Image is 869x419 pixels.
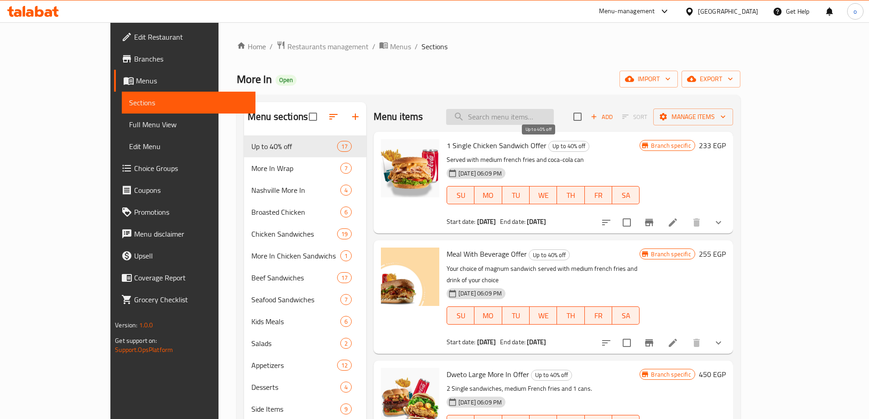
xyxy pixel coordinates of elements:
a: Edit menu item [667,337,678,348]
a: Full Menu View [122,114,255,135]
img: Meal With Beverage Offer [381,248,439,306]
button: show more [708,212,729,233]
span: Sort sections [323,106,344,128]
div: Menu-management [599,6,655,17]
div: Broasted Chicken6 [244,201,366,223]
div: Chicken Sandwiches19 [244,223,366,245]
button: Branch-specific-item [638,332,660,354]
span: Restaurants management [287,41,369,52]
h2: Menu items [374,110,423,124]
span: Branch specific [647,141,694,150]
span: Salads [251,338,340,349]
a: Choice Groups [114,157,255,179]
li: / [415,41,418,52]
button: WE [530,186,557,204]
span: 2 [341,339,351,348]
span: End date: [500,216,526,228]
button: show more [708,332,729,354]
div: More In Wrap7 [244,157,366,179]
span: TU [506,189,526,202]
div: items [337,360,352,371]
nav: breadcrumb [237,41,740,52]
div: items [337,141,352,152]
button: Manage items [653,109,733,125]
span: 1.0.0 [139,319,153,331]
div: Kids Meals6 [244,310,366,332]
h6: 450 EGP [699,368,726,381]
span: Up to 40% off [549,141,589,151]
span: 4 [341,186,351,195]
div: Side Items [251,403,340,414]
span: Add item [587,110,616,124]
a: Grocery Checklist [114,289,255,310]
span: Up to 40% off [251,141,337,152]
b: [DATE] [527,216,546,228]
button: delete [686,212,708,233]
span: Edit Menu [129,141,248,152]
span: Beef Sandwiches [251,272,337,283]
span: Up to 40% off [529,250,569,260]
button: TH [557,306,584,325]
span: Full Menu View [129,119,248,130]
span: Sections [421,41,448,52]
span: [DATE] 06:09 PM [455,169,505,178]
button: FR [585,186,612,204]
span: 17 [338,142,351,151]
span: Version: [115,319,137,331]
h2: Menu sections [248,110,308,124]
button: WE [530,306,557,325]
button: TU [502,306,530,325]
div: items [340,163,352,174]
span: TU [506,309,526,322]
span: TH [561,309,581,322]
input: search [446,109,554,125]
span: 4 [341,383,351,392]
span: Coupons [134,185,248,196]
svg: Show Choices [713,337,724,348]
span: Branch specific [647,250,694,259]
a: Menu disclaimer [114,223,255,245]
a: Upsell [114,245,255,267]
p: Your choice of magnum sandwich served with medium french fries and drink of your choice [447,263,640,286]
h6: 233 EGP [699,139,726,152]
button: delete [686,332,708,354]
b: [DATE] [477,216,496,228]
span: Dweto Large More In Offer [447,367,529,381]
div: items [340,338,352,349]
span: Desserts [251,382,340,393]
div: More In Chicken Sandwichs [251,250,340,261]
a: Menus [379,41,411,52]
button: Add [587,110,616,124]
div: items [340,316,352,327]
span: TH [561,189,581,202]
span: Open [276,76,297,84]
div: items [337,228,352,239]
a: Restaurants management [276,41,369,52]
div: Salads2 [244,332,366,354]
span: Grocery Checklist [134,294,248,305]
span: Seafood Sandwiches [251,294,340,305]
button: SA [612,306,640,325]
span: Chicken Sandwiches [251,228,337,239]
p: Served with medium french fries and coca-cola can [447,154,640,166]
span: SU [451,189,471,202]
span: Upsell [134,250,248,261]
div: Nashville More In [251,185,340,196]
span: Promotions [134,207,248,217]
span: End date: [500,336,526,348]
button: sort-choices [595,332,617,354]
span: Menu disclaimer [134,228,248,239]
svg: Show Choices [713,217,724,228]
a: Coverage Report [114,267,255,289]
div: items [340,250,352,261]
h6: 255 EGP [699,248,726,260]
button: export [682,71,740,88]
div: items [340,185,352,196]
span: Select all sections [303,107,323,126]
span: export [689,73,733,85]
